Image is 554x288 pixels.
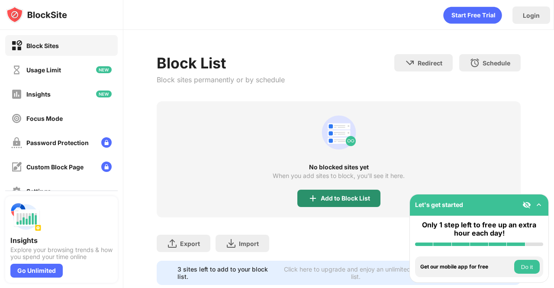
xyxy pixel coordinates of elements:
img: insights-off.svg [11,89,22,100]
div: Settings [26,188,51,195]
img: block-on.svg [11,40,22,51]
img: new-icon.svg [96,66,112,73]
div: Insights [26,91,51,98]
div: Go Unlimited [10,264,63,278]
div: Import [239,240,259,247]
div: Focus Mode [26,115,63,122]
div: No blocked sites yet [157,164,521,171]
div: Usage Limit [26,66,61,74]
div: Schedule [483,59,510,67]
div: Block sites permanently or by schedule [157,75,285,84]
img: eye-not-visible.svg [522,201,531,209]
div: Only 1 step left to free up an extra hour each day! [415,221,543,237]
div: Redirect [418,59,442,67]
div: Block List [157,54,285,72]
img: settings-off.svg [11,186,22,197]
img: time-usage-off.svg [11,65,22,75]
div: Add to Block List [321,195,370,202]
button: Do it [514,260,540,274]
div: Explore your browsing trends & how you spend your time online [10,246,113,260]
div: animation [443,6,502,24]
div: Custom Block Page [26,163,84,171]
img: customize-block-page-off.svg [11,162,22,172]
img: logo-blocksite.svg [6,6,67,23]
img: new-icon.svg [96,91,112,97]
div: 3 sites left to add to your block list. [177,265,276,280]
div: Get our mobile app for free [420,264,512,270]
img: focus-off.svg [11,113,22,124]
img: omni-setup-toggle.svg [535,201,543,209]
div: Password Protection [26,139,89,146]
img: password-protection-off.svg [11,137,22,148]
div: Click here to upgrade and enjoy an unlimited block list. [281,265,430,280]
div: When you add sites to block, you’ll see it here. [273,172,405,179]
div: Login [523,12,540,19]
img: push-insights.svg [10,201,42,233]
div: Let's get started [415,201,463,208]
div: animation [318,112,360,153]
div: Export [180,240,200,247]
div: Block Sites [26,42,59,49]
img: lock-menu.svg [101,137,112,148]
div: Insights [10,236,113,245]
img: lock-menu.svg [101,162,112,172]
